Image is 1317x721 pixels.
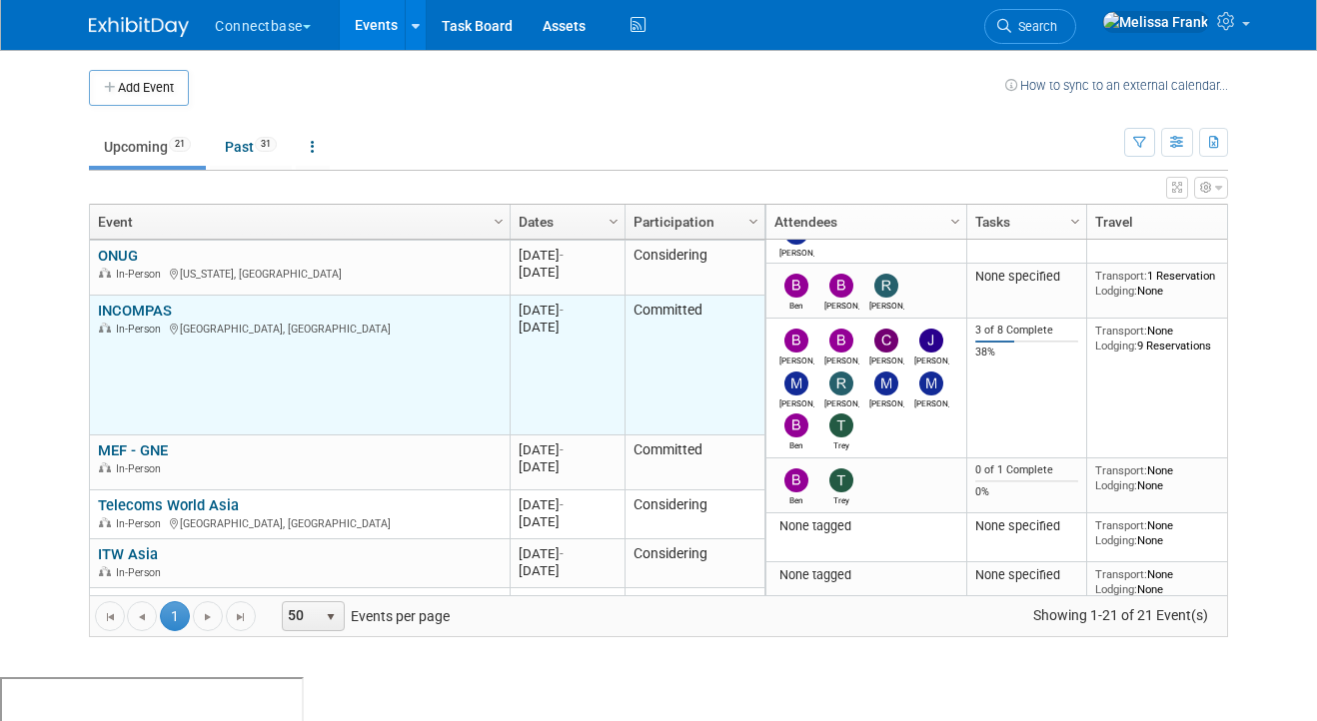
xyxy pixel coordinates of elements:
[1095,339,1137,353] span: Lodging:
[116,268,167,281] span: In-Person
[1065,205,1087,235] a: Column Settings
[1095,463,1147,477] span: Transport:
[257,601,470,631] span: Events per page
[625,539,764,588] td: Considering
[869,395,904,408] div: Matt Clark
[491,214,507,230] span: Column Settings
[625,490,764,539] td: Considering
[519,458,616,475] div: [DATE]
[1095,269,1147,283] span: Transport:
[489,205,511,235] a: Column Settings
[560,546,564,561] span: -
[98,302,172,320] a: INCOMPAS
[784,413,808,437] img: Ben Edmond
[98,514,501,531] div: [GEOGRAPHIC_DATA], [GEOGRAPHIC_DATA]
[102,609,118,625] span: Go to the first page
[779,245,814,258] div: Mary Ann Rose
[606,214,622,230] span: Column Settings
[779,395,814,408] div: Mary Ann Rose
[233,609,249,625] span: Go to the last page
[1095,582,1137,596] span: Lodging:
[98,496,239,514] a: Telecoms World Asia
[116,323,167,336] span: In-Person
[99,268,111,278] img: In-Person Event
[134,609,150,625] span: Go to the previous page
[210,128,292,166] a: Past31
[869,353,904,365] div: Colleen Gallagher
[98,441,168,459] a: MEF - GNE
[519,496,616,513] div: [DATE]
[116,462,167,475] span: In-Person
[89,17,189,37] img: ExhibitDay
[98,545,158,563] a: ITW Asia
[1011,19,1057,34] span: Search
[824,437,859,450] div: Trey Willis
[829,413,853,437] img: Trey Willis
[975,485,1079,499] div: 0%
[829,371,853,395] img: Roger Castillo
[824,353,859,365] div: Brian Duffner
[560,303,564,318] span: -
[975,269,1079,285] div: None specified
[1102,11,1209,33] img: Melissa Frank
[1095,324,1239,353] div: None 9 Reservations
[89,128,206,166] a: Upcoming21
[874,371,898,395] img: Matt Clark
[89,70,189,106] button: Add Event
[1095,205,1233,239] a: Travel
[975,324,1079,338] div: 3 of 8 Complete
[1095,567,1239,596] div: None None
[1095,284,1137,298] span: Lodging:
[984,9,1076,44] a: Search
[519,205,612,239] a: Dates
[975,463,1079,477] div: 0 of 1 Complete
[226,601,256,631] a: Go to the last page
[824,492,859,505] div: Trey Willis
[919,329,943,353] img: John Reumann
[774,518,959,534] div: None tagged
[604,205,626,235] a: Column Settings
[784,371,808,395] img: Mary Ann Rose
[824,395,859,408] div: Roger Castillo
[975,346,1079,360] div: 38%
[914,395,949,408] div: Maria Sterck
[160,601,190,631] span: 1
[98,265,501,282] div: [US_STATE], [GEOGRAPHIC_DATA]
[829,274,853,298] img: Brian Duffner
[323,609,339,625] span: select
[519,247,616,264] div: [DATE]
[519,264,616,281] div: [DATE]
[975,567,1079,583] div: None specified
[784,468,808,492] img: Ben Edmond
[98,320,501,337] div: [GEOGRAPHIC_DATA], [GEOGRAPHIC_DATA]
[519,594,616,611] div: [DATE]
[779,353,814,365] div: Brian Maggiacomo
[779,298,814,311] div: Ben Edmond
[98,205,497,239] a: Event
[975,518,1079,534] div: None specified
[1015,601,1227,629] span: Showing 1-21 of 21 Event(s)
[116,517,167,530] span: In-Person
[1095,478,1137,492] span: Lodging:
[283,602,317,630] span: 50
[829,329,853,353] img: Brian Duffner
[634,205,751,239] a: Participation
[1225,205,1247,235] a: Column Settings
[99,462,111,472] img: In-Person Event
[99,323,111,333] img: In-Person Event
[1095,567,1147,581] span: Transport:
[914,353,949,365] div: John Reumann
[829,468,853,492] img: Trey Willis
[869,298,904,311] div: RICHARD LEVINE
[1095,533,1137,547] span: Lodging:
[560,442,564,457] span: -
[1005,78,1228,93] a: How to sync to an external calendar...
[784,329,808,353] img: Brian Maggiacomo
[874,329,898,353] img: Colleen Gallagher
[945,205,967,235] a: Column Settings
[1095,324,1147,338] span: Transport:
[95,601,125,631] a: Go to the first page
[874,274,898,298] img: RICHARD LEVINE
[193,601,223,631] a: Go to the next page
[169,137,191,152] span: 21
